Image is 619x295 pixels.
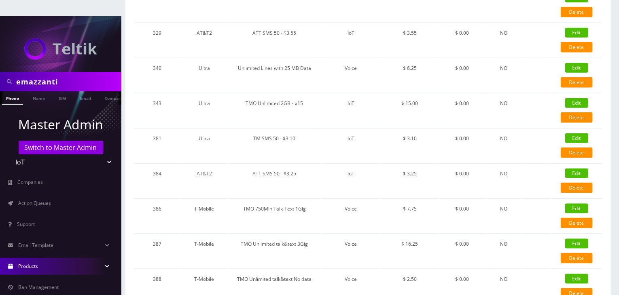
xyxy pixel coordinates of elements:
a: Delete [561,183,593,193]
td: IoT [321,128,380,162]
td: $ 0.00 [439,163,485,198]
td: TM SMS 50 - $3.10 [228,128,320,162]
td: Ultra [181,93,227,127]
a: Delete [561,77,593,88]
a: Delete [561,147,593,158]
a: Delete [561,218,593,228]
a: Edit [565,63,588,73]
td: $ 3.10 [381,128,438,162]
span: Products [18,263,38,270]
td: ATT SMS 50 - $3.55 [228,23,320,57]
input: Search in Company [16,74,119,89]
a: Edit [565,239,588,249]
td: Ultra [181,128,227,162]
td: $ 0.00 [439,234,485,268]
td: 381 [134,128,180,162]
td: 343 [134,93,180,127]
a: Delete [561,253,593,263]
a: Phone [2,91,23,105]
td: NO [486,198,521,233]
a: Switch to Master Admin [19,141,103,154]
td: $ 0.00 [439,198,485,233]
td: NO [486,93,521,127]
td: $ 3.55 [381,23,438,57]
td: $ 0.00 [439,128,485,162]
a: Edit [565,274,588,284]
td: $ 6.25 [381,58,438,92]
span: Action Queues [18,200,51,206]
td: T-Mobile [181,198,227,233]
td: IoT [321,163,380,198]
a: Delete [561,112,593,123]
span: Ban Management [18,284,59,291]
td: NO [486,23,521,57]
td: $ 0.00 [439,93,485,127]
td: $ 16.25 [381,234,438,268]
td: T-Mobile [181,234,227,268]
a: Edit [565,133,588,143]
td: IoT [321,23,380,57]
td: Voice [321,58,380,92]
td: Ultra [181,58,227,92]
td: Unlimited Lines with 25 MB Data [228,58,320,92]
a: Email [76,91,95,104]
td: AT&T2 [181,23,227,57]
td: TMO Unlimited talk&text 3Gig [228,234,320,268]
td: 340 [134,58,180,92]
td: TMO Unlimited 2GB - $15 [228,93,320,127]
td: $ 15.00 [381,93,438,127]
td: $ 0.00 [439,23,485,57]
td: $ 3.25 [381,163,438,198]
td: NO [486,163,521,198]
a: Company [101,91,128,104]
td: TMO 750Min Talk-Text 1Gig [228,198,320,233]
a: Edit [565,204,588,213]
td: IoT [321,93,380,127]
td: NO [486,58,521,92]
a: Delete [561,7,593,17]
span: Companies [18,179,43,185]
a: Name [29,91,49,104]
td: 387 [134,234,180,268]
td: 384 [134,163,180,198]
a: Edit [565,98,588,108]
td: NO [486,234,521,268]
td: $ 0.00 [439,58,485,92]
a: Edit [565,169,588,178]
td: Voice [321,234,380,268]
a: SIM [55,91,70,104]
img: IoT [24,38,97,60]
td: NO [486,128,521,162]
span: Support [17,221,35,228]
td: AT&T2 [181,163,227,198]
span: Email Template [18,242,53,249]
a: Edit [565,28,588,38]
td: 386 [134,198,180,233]
td: Voice [321,198,380,233]
td: $ 7.75 [381,198,438,233]
a: Delete [561,42,593,53]
td: ATT SMS 50 - $3.25 [228,163,320,198]
td: 329 [134,23,180,57]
